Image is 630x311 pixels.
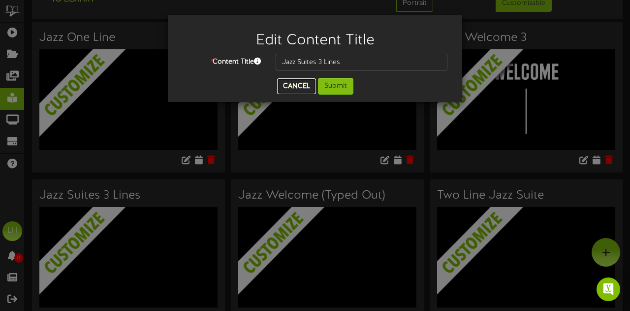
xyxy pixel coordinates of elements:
[183,33,447,49] h2: Edit Content Title
[277,78,316,94] button: Cancel
[597,277,620,301] div: Open Intercom Messenger
[175,54,268,67] label: Content Title
[276,54,447,70] input: Content Title
[318,78,353,95] button: Submit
